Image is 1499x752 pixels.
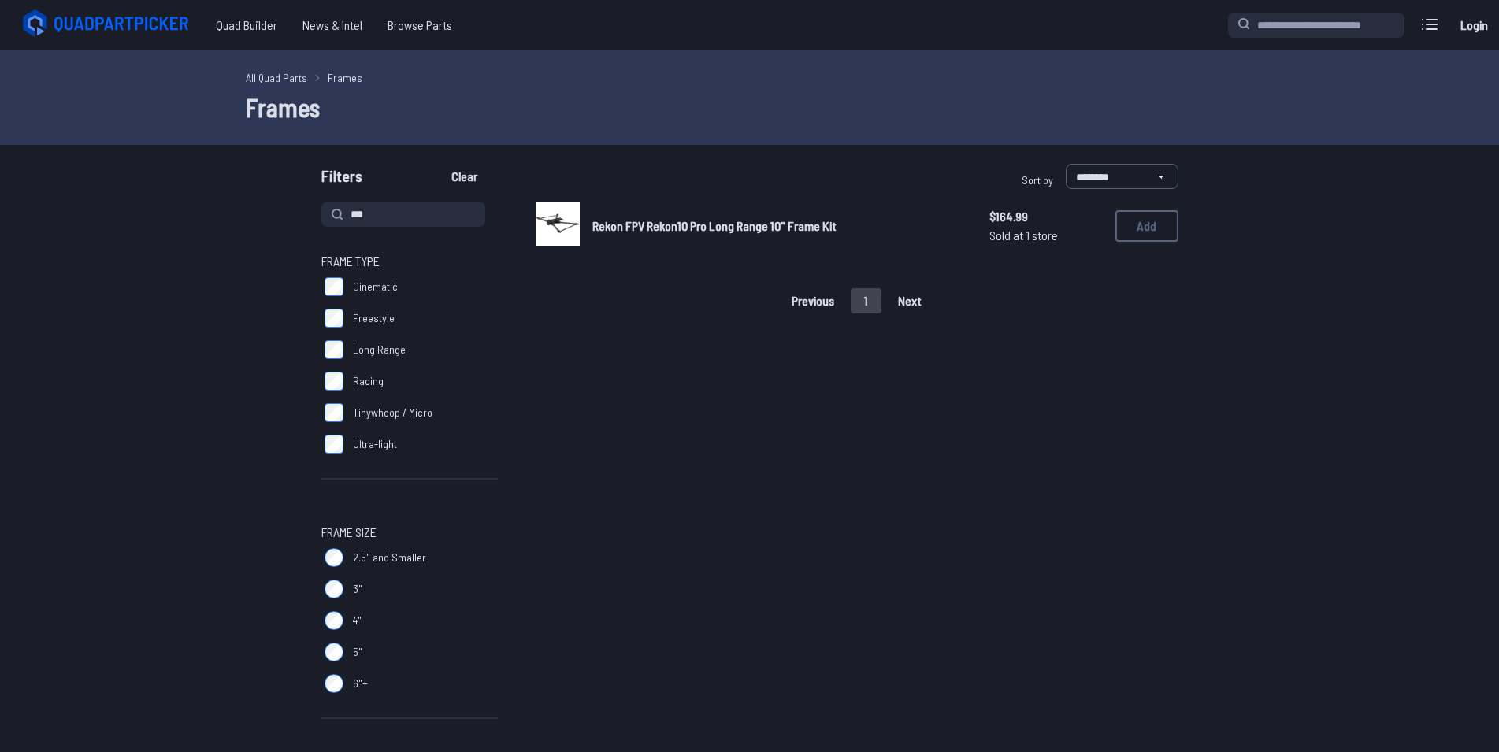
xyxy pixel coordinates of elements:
[321,523,377,542] span: Frame Size
[325,340,343,359] input: Long Range
[353,644,362,660] span: 5"
[438,164,491,189] button: Clear
[353,436,397,452] span: Ultra-light
[1066,164,1178,189] select: Sort by
[325,277,343,296] input: Cinematic
[246,88,1254,126] h1: Frames
[321,252,380,271] span: Frame Type
[851,288,881,313] button: 1
[353,405,432,420] span: Tinywhoop / Micro
[325,611,343,630] input: 4"
[353,373,384,389] span: Racing
[1115,210,1178,242] button: Add
[353,342,406,357] span: Long Range
[353,676,368,691] span: 6"+
[536,202,580,246] img: image
[536,202,580,250] a: image
[325,548,343,567] input: 2.5" and Smaller
[325,674,343,693] input: 6"+
[1455,9,1493,41] a: Login
[325,403,343,422] input: Tinywhoop / Micro
[246,69,307,86] a: All Quad Parts
[290,9,375,41] a: News & Intel
[353,550,426,565] span: 2.5" and Smaller
[325,580,343,598] input: 3"
[203,9,290,41] a: Quad Builder
[328,69,362,86] a: Frames
[592,218,837,233] span: Rekon FPV Rekon10 Pro Long Range 10" Frame Kit
[325,309,343,328] input: Freestyle
[325,435,343,454] input: Ultra-light
[325,643,343,661] input: 5"
[989,226,1103,245] span: Sold at 1 store
[375,9,465,41] a: Browse Parts
[325,372,343,391] input: Racing
[321,164,362,195] span: Filters
[592,217,964,235] a: Rekon FPV Rekon10 Pro Long Range 10" Frame Kit
[353,613,362,628] span: 4"
[353,581,362,597] span: 3"
[989,207,1103,226] span: $164.99
[1022,173,1053,187] span: Sort by
[353,279,398,295] span: Cinematic
[353,310,395,326] span: Freestyle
